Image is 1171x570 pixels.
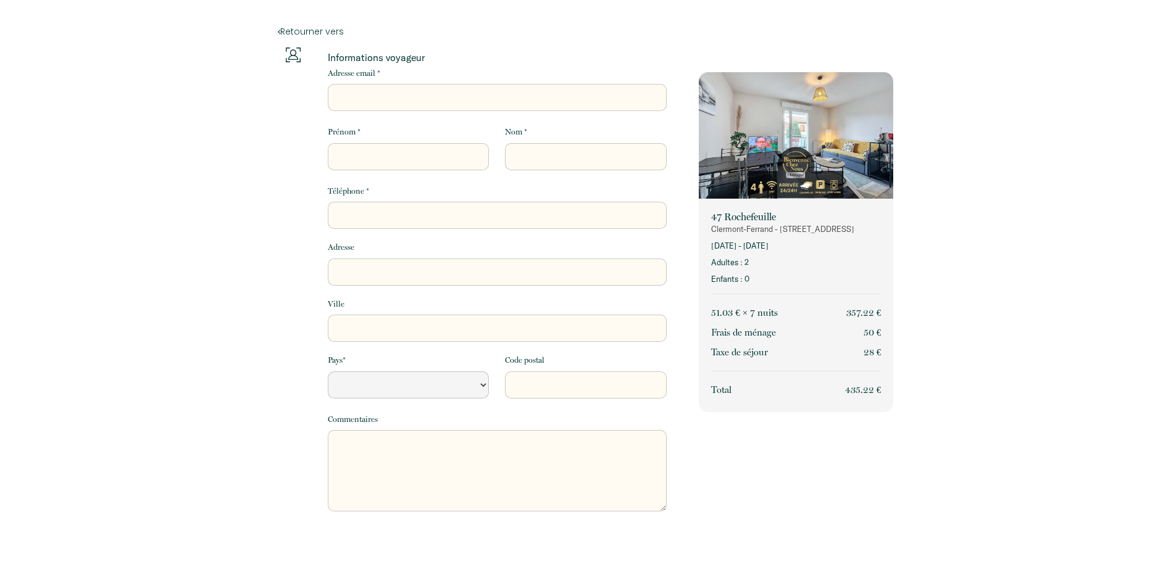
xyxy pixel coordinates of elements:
label: Commentaires [328,413,378,426]
span: Total [711,384,731,395]
span: 435.22 € [845,384,881,395]
p: Clermont-Ferrand - [STREET_ADDRESS] [711,223,881,235]
span: s [774,307,778,318]
label: Nom * [505,126,527,138]
p: Informations voyageur [328,51,667,64]
p: 28 € [864,345,881,360]
p: Adultes : 2 [711,257,881,268]
label: Téléphone * [328,185,369,197]
p: Taxe de séjour [711,345,768,360]
label: Prénom * [328,126,360,138]
p: Enfants : 0 [711,273,881,285]
p: 47 Rochefeuille [711,211,881,223]
label: Code postal [505,354,544,366]
p: [DATE] - [DATE] [711,240,881,252]
label: Adresse [328,241,354,254]
label: Pays [328,354,346,366]
img: guests-info [286,47,301,62]
a: Retourner vers [278,25,894,38]
p: Frais de ménage [711,325,776,340]
p: 51.03 € × 7 nuit [711,305,778,320]
p: 50 € [864,325,881,340]
select: Default select example [328,371,489,399]
img: rental-image [699,72,893,202]
p: 357.22 € [846,305,881,320]
label: Adresse email * [328,67,380,80]
label: Ville [328,298,344,310]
